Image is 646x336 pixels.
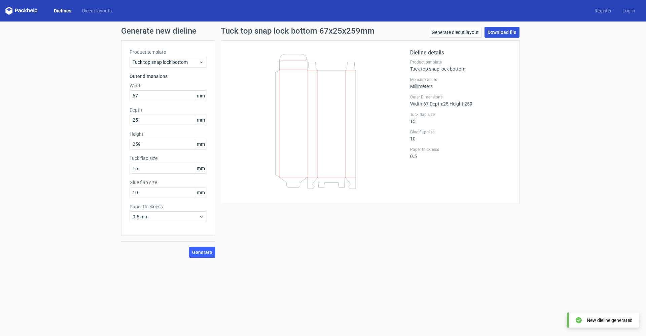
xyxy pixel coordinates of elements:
[48,7,77,14] a: Dielines
[410,112,511,124] div: 15
[130,73,207,80] h3: Outer dimensions
[410,77,511,89] div: Millimeters
[195,187,207,198] span: mm
[133,213,199,220] span: 0.5 mm
[410,129,511,135] label: Glue flap size
[589,7,617,14] a: Register
[410,77,511,82] label: Measurements
[77,7,117,14] a: Diecut layouts
[410,59,511,65] label: Product template
[587,317,633,324] div: New dieline generated
[195,115,207,125] span: mm
[130,203,207,210] label: Paper thickness
[410,112,511,117] label: Tuck flap size
[410,94,511,100] label: Outer Dimensions
[410,59,511,72] div: Tuck top snap lock bottom
[195,163,207,173] span: mm
[429,27,482,38] a: Generate diecut layout
[121,27,525,35] h1: Generate new dieline
[130,49,207,55] label: Product template
[617,7,641,14] a: Log in
[448,101,472,107] span: , Height : 259
[192,250,212,255] span: Generate
[189,247,215,258] button: Generate
[410,49,511,57] h2: Dieline details
[130,107,207,113] label: Depth
[195,139,207,149] span: mm
[130,131,207,137] label: Height
[130,155,207,162] label: Tuck flap size
[485,27,519,38] a: Download file
[130,179,207,186] label: Glue flap size
[130,82,207,89] label: Width
[410,129,511,141] div: 10
[410,101,429,107] span: Width : 67
[195,91,207,101] span: mm
[429,101,448,107] span: , Depth : 25
[410,147,511,159] div: 0.5
[410,147,511,152] label: Paper thickness
[133,59,199,66] span: Tuck top snap lock bottom
[221,27,374,35] h1: Tuck top snap lock bottom 67x25x259mm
